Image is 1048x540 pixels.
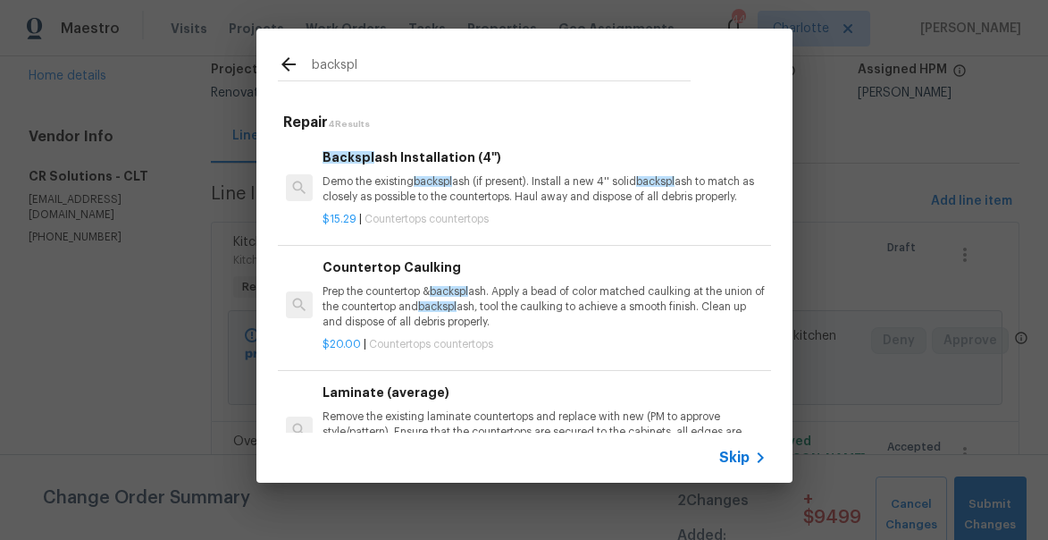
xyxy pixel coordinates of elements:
[365,214,489,224] span: Countertops countertops
[636,176,675,187] span: backspl
[323,214,356,224] span: $15.29
[323,148,766,167] h6: ash Installation (4'')
[323,257,766,277] h6: Countertop Caulking
[323,383,766,402] h6: Laminate (average)
[414,176,452,187] span: backspl
[312,54,691,80] input: Search issues or repairs
[430,286,468,297] span: backspl
[418,301,457,312] span: backspl
[323,284,766,330] p: Prep the countertop & ash. Apply a bead of color matched caulking at the union of the countertop ...
[323,174,766,205] p: Demo the existing ash (if present). Install a new 4'' solid ash to match as closely as possible t...
[323,337,766,352] p: |
[719,449,750,467] span: Skip
[323,339,361,350] span: $20.00
[328,120,370,129] span: 4 Results
[323,212,766,227] p: |
[323,409,766,455] p: Remove the existing laminate countertops and replace with new (PM to approve style/pattern). Ensu...
[283,114,771,132] h5: Repair
[369,339,493,350] span: Countertops countertops
[323,151,374,164] span: Backspl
